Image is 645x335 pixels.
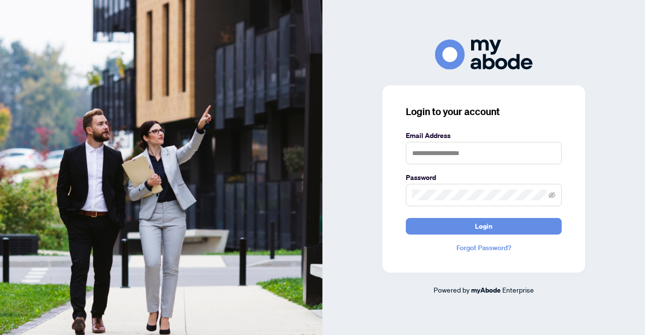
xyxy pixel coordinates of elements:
span: eye-invisible [549,192,555,198]
label: Email Address [406,130,562,141]
span: Powered by [434,285,470,294]
span: Enterprise [502,285,534,294]
label: Password [406,172,562,183]
button: Login [406,218,562,235]
img: ma-logo [435,39,532,69]
h3: Login to your account [406,105,562,118]
a: myAbode [471,285,501,296]
a: Forgot Password? [406,242,562,253]
span: Login [475,218,493,234]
